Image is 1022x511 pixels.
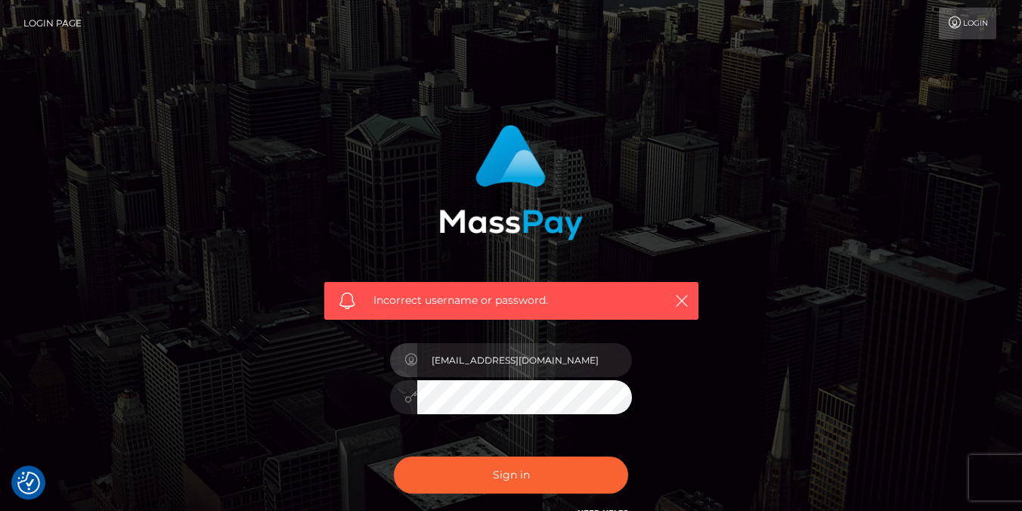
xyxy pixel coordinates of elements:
a: Login [939,8,996,39]
img: MassPay Login [439,125,583,240]
span: Incorrect username or password. [373,293,649,308]
button: Consent Preferences [17,472,40,494]
input: Username... [417,343,632,377]
button: Sign in [394,457,628,494]
img: Revisit consent button [17,472,40,494]
a: Login Page [23,8,82,39]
